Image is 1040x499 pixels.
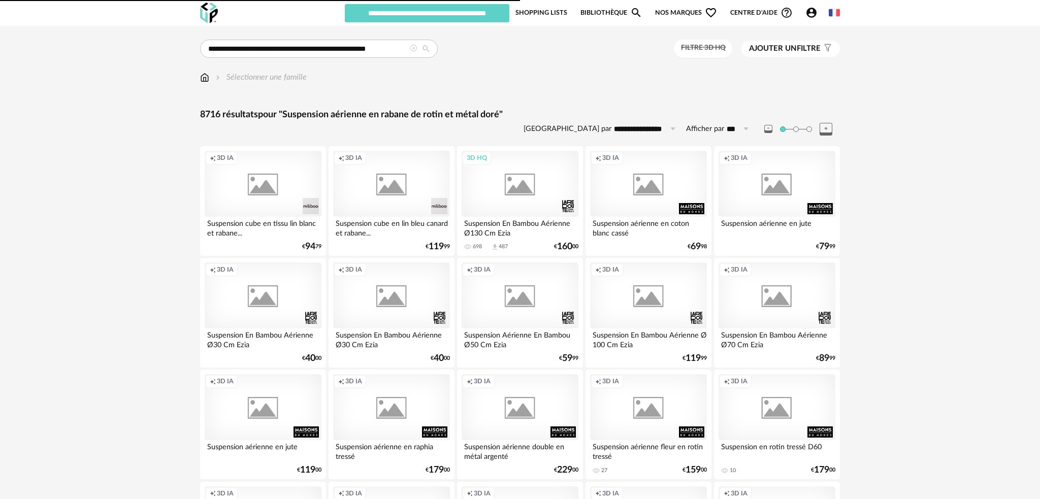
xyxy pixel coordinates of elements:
[724,154,730,162] span: Creation icon
[730,7,793,19] span: Centre d'aideHelp Circle Outline icon
[338,265,344,274] span: Creation icon
[329,258,454,368] a: Creation icon 3D IA Suspension En Bambou Aérienne Ø30 Cm Ezia €4000
[686,124,724,134] label: Afficher par
[691,243,701,250] span: 69
[333,328,450,349] div: Suspension En Bambou Aérienne Ø30 Cm Ezia
[214,72,222,83] img: svg+xml;base64,PHN2ZyB3aWR0aD0iMTYiIGhlaWdodD0iMTYiIHZpZXdCb3g9IjAgMCAxNiAxNiIgZmlsbD0ibm9uZSIgeG...
[462,440,578,460] div: Suspension aérienne double en métal argenté
[205,440,321,460] div: Suspension aérienne en jute
[630,7,642,19] span: Magnify icon
[586,146,711,256] a: Creation icon 3D IA Suspension aérienne en coton blanc cassé €6998
[731,154,747,162] span: 3D IA
[474,265,491,274] span: 3D IA
[210,265,216,274] span: Creation icon
[297,467,321,474] div: € 00
[586,370,711,479] a: Creation icon 3D IA Suspension aérienne fleur en rotin tressé 27 €15900
[688,243,707,250] div: € 98
[554,243,578,250] div: € 00
[426,467,450,474] div: € 00
[467,377,473,385] span: Creation icon
[200,370,326,479] a: Creation icon 3D IA Suspension aérienne en jute €11900
[462,151,492,164] div: 3D HQ
[431,355,450,362] div: € 00
[217,489,234,497] span: 3D IA
[554,467,578,474] div: € 00
[329,370,454,479] a: Creation icon 3D IA Suspension aérienne en raphia tressé €17900
[714,258,840,368] a: Creation icon 3D IA Suspension En Bambou Aérienne Ø70 Cm Ezia €8999
[333,440,450,460] div: Suspension aérienne en raphia tressé
[302,243,321,250] div: € 79
[595,154,601,162] span: Creation icon
[781,7,793,19] span: Help Circle Outline icon
[821,44,832,54] span: Filter icon
[557,243,572,250] span: 160
[816,355,835,362] div: € 99
[457,258,583,368] a: Creation icon 3D IA Suspension Aérienne En Bambou Ø50 Cm Ezia €5999
[217,377,234,385] span: 3D IA
[467,489,473,497] span: Creation icon
[210,154,216,162] span: Creation icon
[816,243,835,250] div: € 99
[338,154,344,162] span: Creation icon
[682,355,707,362] div: € 99
[300,467,315,474] span: 119
[457,370,583,479] a: Creation icon 3D IA Suspension aérienne double en métal argenté €22900
[434,355,444,362] span: 40
[214,72,307,83] div: Sélectionner une famille
[731,489,747,497] span: 3D IA
[731,265,747,274] span: 3D IA
[200,109,840,121] div: 8716 résultats
[491,243,499,251] span: Download icon
[426,243,450,250] div: € 99
[719,440,835,460] div: Suspension en rotin tressé D60
[741,41,840,57] button: Ajouter unfiltre Filter icon
[724,489,730,497] span: Creation icon
[590,440,707,460] div: Suspension aérienne fleur en rotin tressé
[515,3,567,22] a: Shopping Lists
[719,217,835,237] div: Suspension aérienne en jute
[474,377,491,385] span: 3D IA
[345,265,362,274] span: 3D IA
[462,328,578,349] div: Suspension Aérienne En Bambou Ø50 Cm Ezia
[819,355,829,362] span: 89
[682,467,707,474] div: € 00
[302,355,321,362] div: € 00
[714,146,840,256] a: Creation icon 3D IA Suspension aérienne en jute €7999
[719,328,835,349] div: Suspension En Bambou Aérienne Ø70 Cm Ezia
[559,355,578,362] div: € 99
[749,44,821,54] span: filtre
[205,217,321,237] div: Suspension cube en tissu lin blanc et rabane...
[200,146,326,256] a: Creation icon 3D IA Suspension cube en tissu lin blanc et rabane... €9479
[819,243,829,250] span: 79
[731,377,747,385] span: 3D IA
[749,45,797,52] span: Ajouter un
[595,265,601,274] span: Creation icon
[805,7,818,19] span: Account Circle icon
[474,489,491,497] span: 3D IA
[200,3,218,23] img: OXP
[462,217,578,237] div: Suspension En Bambou Aérienne Ø130 Cm Ezia
[329,146,454,256] a: Creation icon 3D IA Suspension cube en lin bleu canard et rabane... €11999
[686,467,701,474] span: 159
[217,154,234,162] span: 3D IA
[338,489,344,497] span: Creation icon
[217,265,234,274] span: 3D IA
[557,467,572,474] span: 229
[345,489,362,497] span: 3D IA
[429,243,444,250] span: 119
[210,489,216,497] span: Creation icon
[730,467,736,474] div: 10
[602,154,619,162] span: 3D IA
[305,243,315,250] span: 94
[499,243,508,250] div: 487
[805,7,822,19] span: Account Circle icon
[602,489,619,497] span: 3D IA
[338,377,344,385] span: Creation icon
[814,467,829,474] span: 179
[724,265,730,274] span: Creation icon
[345,154,362,162] span: 3D IA
[595,377,601,385] span: Creation icon
[457,146,583,256] a: 3D HQ Suspension En Bambou Aérienne Ø130 Cm Ezia 698 Download icon 487 €16000
[595,489,601,497] span: Creation icon
[429,467,444,474] span: 179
